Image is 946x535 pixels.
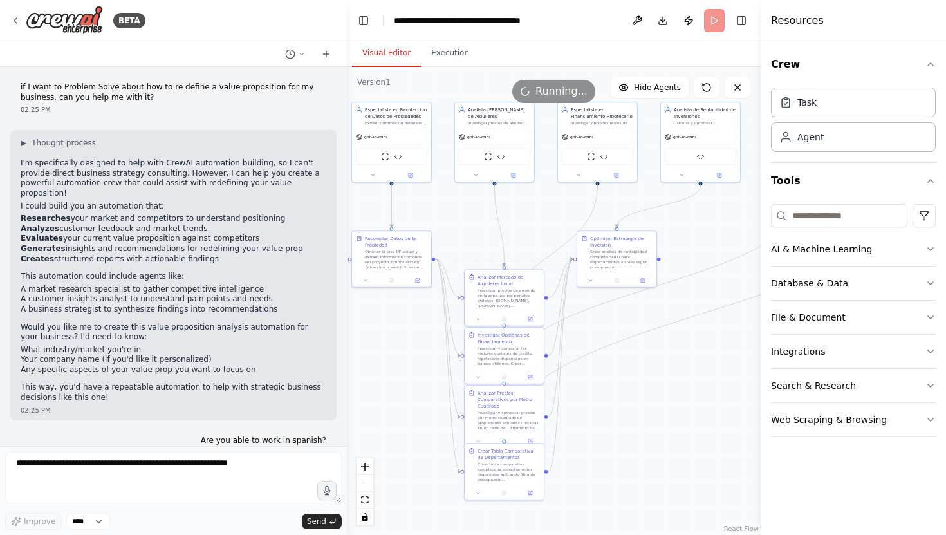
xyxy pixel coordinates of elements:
div: Agent [797,131,824,144]
div: Recolectar Datos de la Propiedad [365,235,427,248]
div: Investigar y comparar las mejores opciones de credito hipotecario disponibles en bancos chilenos.... [478,346,540,366]
div: Analizar Mercado de Alquileres Local [478,274,540,286]
span: Improve [24,516,55,527]
img: ScrapeWebsiteTool [382,153,389,160]
div: Analista de Rentabilidad de Inversiones [674,106,736,119]
button: Visual Editor [352,40,421,67]
span: ▶ [21,138,26,148]
button: Open in side panel [519,438,541,446]
div: Optimizar Estrategia de Inversion [590,235,653,248]
p: This way, you'd have a repeatable automation to help with strategic business decisions like this ... [21,382,326,402]
div: Investigar opciones reales de credito hipotecario en bancos chilenos (Banco de Chile, [GEOGRAPHIC... [571,120,633,126]
button: Open in side panel [496,171,532,179]
button: Open in side panel [632,277,654,285]
div: Especialista en Financiamiento Hipotecario [571,106,633,119]
div: Analizar Precios Comparativos por Metro CuadradoInvestigar y comparar precios por metro cuadrado ... [464,385,544,449]
div: 02:25 PM [21,406,326,415]
button: Open in side panel [701,171,738,179]
span: Thought process [32,138,96,148]
button: Open in side panel [393,171,429,179]
div: Analista de Rentabilidad de InversionesCalcular y optimizar rentabilidad usando conversiones UF a... [660,102,741,182]
button: Web Scraping & Browsing [771,403,936,436]
button: File & Document [771,301,936,334]
button: Click to speak your automation idea [317,481,337,500]
p: Are you able to work in spanish? [201,436,326,446]
button: toggle interactivity [357,509,373,525]
div: Investigar Opciones de Financiamiento [478,332,540,344]
div: Analizar Precios Comparativos por Metro Cuadrado [478,390,540,409]
button: Open in side panel [519,373,541,381]
div: BETA [113,13,145,28]
li: What industry/market you're in [21,345,326,355]
div: Crew [771,82,936,162]
img: ScrapeWebsiteTool [485,153,492,160]
a: React Flow attribution [724,525,759,532]
img: Get Current UF Rate [497,153,505,160]
span: gpt-4o-mini [570,135,593,140]
button: Improve [5,513,61,530]
p: This automation could include agents like: [21,272,326,282]
button: No output available [603,277,630,285]
button: No output available [490,315,517,323]
p: I'm specifically designed to help with CrewAI automation building, so I can't provide direct busi... [21,158,326,198]
div: Investigar precios de alquiler en la zona especifica de {direccion_o_web} usando portales chileno... [468,120,530,126]
div: Crear Tabla Comparativa de Departamentos [478,447,540,460]
button: Hide right sidebar [732,12,750,30]
button: No output available [490,373,517,381]
li: A business strategist to synthesize findings into recommendations [21,305,326,315]
span: Running... [535,84,588,99]
button: No output available [490,489,517,497]
g: Edge from f385cc8b-676b-4f08-bad0-be2208876c2a to 8bed5f3d-e68e-4aac-a4b3-1f92f6b1ca40 [436,256,461,301]
button: Open in side panel [407,277,429,285]
p: I could build you an automation that: [21,202,326,212]
strong: Researches [21,214,71,223]
div: Especialista en Recoleccion de Datos de Propiedades [365,106,427,119]
g: Edge from f385cc8b-676b-4f08-bad0-be2208876c2a to dfe20381-b5a9-4806-9ede-9940d72e5a47 [436,256,461,420]
button: Execution [421,40,479,67]
button: Open in side panel [519,489,541,497]
li: your current value proposition against competitors [21,234,326,244]
button: AI & Machine Learning [771,232,936,266]
li: A market research specialist to gather competitive intelligence [21,285,326,295]
div: React Flow controls [357,458,373,525]
g: Edge from f385cc8b-676b-4f08-bad0-be2208876c2a to a893e7bb-e2e7-42ee-8117-0d6ad9bed09d [436,256,573,263]
g: Edge from 14e77165-ba27-401f-a1e2-88748171f8b6 to a893e7bb-e2e7-42ee-8117-0d6ad9bed09d [548,256,573,359]
button: Open in side panel [598,171,635,179]
span: gpt-4o-mini [364,135,387,140]
g: Edge from 8bed5f3d-e68e-4aac-a4b3-1f92f6b1ca40 to a893e7bb-e2e7-42ee-8117-0d6ad9bed09d [548,256,573,301]
g: Edge from 7748e4d8-4361-40ee-bec7-67547e7ab0e2 to f385cc8b-676b-4f08-bad0-be2208876c2a [389,185,395,227]
strong: Analyzes [21,224,59,233]
div: Investigar Opciones de FinanciamientoInvestigar y comparar las mejores opciones de credito hipote... [464,327,544,384]
button: zoom in [357,458,373,475]
button: fit view [357,492,373,509]
g: Edge from f385cc8b-676b-4f08-bad0-be2208876c2a to 10268754-83fe-4264-9e12-7178bfc1bd3a [436,256,461,475]
p: if I want to Problem Solve about how to re define a value proposition for my business, can you he... [21,82,326,102]
div: Crear Tabla Comparativa de DepartamentosCrear tabla comparativa completa de departamentos disponi... [464,443,544,500]
span: Send [307,516,326,527]
button: Hide left sidebar [355,12,373,30]
g: Edge from 948718e1-d034-491d-bedb-e0f2b9059a8e to a893e7bb-e2e7-42ee-8117-0d6ad9bed09d [614,185,704,227]
div: Calcular y optimizar rentabilidad usando conversiones UF actuales considerando presupuesto {presu... [674,120,736,126]
div: Optimizar Estrategia de InversionCrear analisis de rentabilidad completo SOLO para departamentos ... [577,230,657,288]
g: Edge from 5c259382-06be-4556-a7a1-3a7ebfef2b3f to 14e77165-ba27-401f-a1e2-88748171f8b6 [501,185,601,324]
div: Investigar y comparar precios por metro cuadrado de propiedades similares ubicadas en un radio de... [478,410,540,431]
button: Tools [771,163,936,199]
button: Start a new chat [316,46,337,62]
li: structured reports with actionable findings [21,254,326,265]
div: Task [797,96,817,109]
div: Analista [PERSON_NAME] de AlquileresInvestigar precios de alquiler en la zona especifica de {dire... [454,102,535,182]
div: Tools [771,199,936,447]
strong: Creates [21,254,54,263]
g: Edge from f385cc8b-676b-4f08-bad0-be2208876c2a to 14e77165-ba27-401f-a1e2-88748171f8b6 [436,256,461,359]
button: Send [302,514,342,529]
img: Get Current UF Rate [600,153,608,160]
strong: Generates [21,244,66,253]
li: Any specific aspects of your value prop you want to focus on [21,365,326,375]
button: No output available [378,277,405,285]
button: Search & Research [771,369,936,402]
div: Version 1 [357,77,391,88]
img: Get Current UF Rate [697,153,705,160]
button: Crew [771,46,936,82]
div: Analista [PERSON_NAME] de Alquileres [468,106,530,119]
g: Edge from 4edea7fc-b416-4bb8-b5fa-1a82198e44a3 to 10268754-83fe-4264-9e12-7178bfc1bd3a [501,185,910,440]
